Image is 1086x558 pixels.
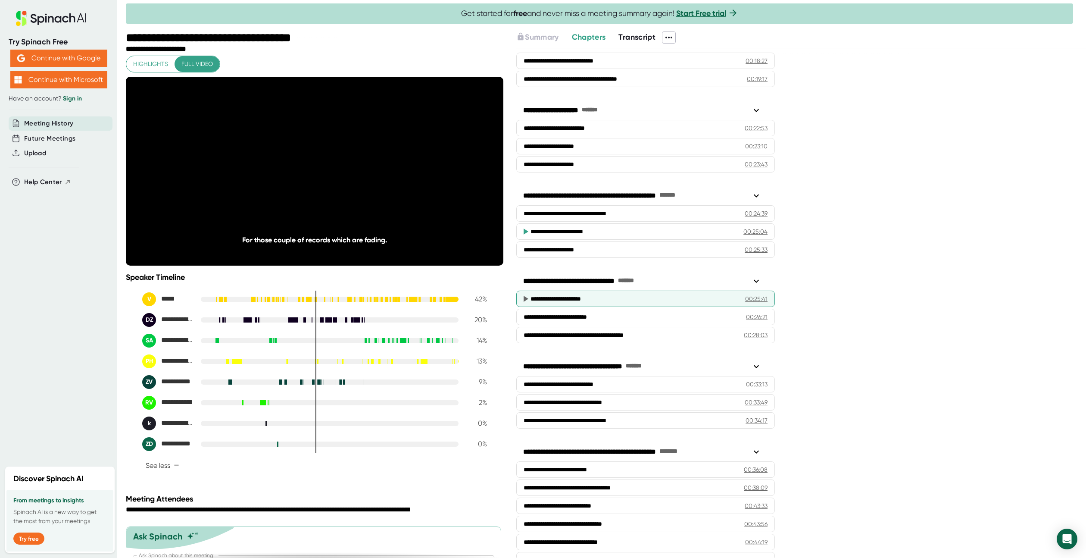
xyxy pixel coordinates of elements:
div: 00:25:41 [745,295,768,303]
div: 00:43:56 [744,520,768,528]
div: Ask Spinach [133,531,183,542]
div: Try Spinach Free [9,37,109,47]
div: 20 % [465,316,487,324]
button: Transcript [618,31,655,43]
p: Spinach AI is a new way to get the most from your meetings [13,508,106,526]
div: ZV [142,375,156,389]
span: Chapters [572,32,606,42]
div: 0 % [465,440,487,448]
div: 00:23:43 [745,160,768,169]
span: Full video [181,59,213,69]
div: 00:44:19 [745,538,768,546]
div: Sidney Amsalem [142,334,194,348]
div: 00:25:04 [743,227,768,236]
div: Have an account? [9,95,109,103]
a: Start Free trial [676,9,726,18]
div: 00:38:09 [744,483,768,492]
div: 00:36:08 [744,465,768,474]
button: Continue with Google [10,50,107,67]
div: Vijay [142,292,194,306]
div: Pankaj Hingane [142,354,194,368]
div: 00:28:03 [744,331,768,339]
div: Rakesh Verma [142,396,194,410]
button: Full video [175,56,220,72]
div: 00:22:53 [745,124,768,132]
button: Help Center [24,177,71,187]
div: 42 % [465,295,487,303]
div: Meeting Attendees [126,494,506,504]
div: 00:25:33 [745,245,768,254]
div: 00:24:39 [745,209,768,218]
div: For those couple of records which are fading. [164,236,466,244]
span: Transcript [618,32,655,42]
div: 00:34:17 [746,416,768,425]
span: Get started for and never miss a meeting summary again! [461,9,738,19]
div: 00:23:10 [745,142,768,150]
div: 00:43:33 [745,502,768,510]
h2: Discover Spinach AI [13,473,84,485]
button: Chapters [572,31,606,43]
div: 2 % [465,398,487,407]
div: V [142,292,156,306]
div: 14 % [465,336,487,345]
div: ZD [142,437,156,451]
div: 00:18:27 [746,56,768,65]
div: 9 % [465,378,487,386]
div: DZ [142,313,156,327]
div: komalchaudhari [142,417,194,430]
a: Sign in [63,95,82,102]
div: 00:33:13 [746,380,768,389]
button: Meeting History [24,119,73,129]
div: Upgrade to access [516,31,571,44]
div: RV [142,396,156,410]
div: 13 % [465,357,487,365]
div: SA [142,334,156,348]
div: Zanki Desai [142,437,194,451]
div: 0 % [465,419,487,427]
button: Continue with Microsoft [10,71,107,88]
div: 00:19:17 [747,75,768,83]
div: PH [142,354,156,368]
div: Zach Valdez [142,375,194,389]
button: See less− [142,458,183,473]
div: Open Intercom Messenger [1057,529,1077,549]
div: 00:26:21 [746,313,768,321]
h3: From meetings to insights [13,497,106,504]
div: Speaker Timeline [126,273,503,282]
button: Future Meetings [24,134,75,144]
span: Help Center [24,177,62,187]
span: − [174,462,179,469]
button: Summary [516,31,559,43]
span: Highlights [133,59,168,69]
span: Summary [525,32,559,42]
b: free [513,9,527,18]
img: Aehbyd4JwY73AAAAAElFTkSuQmCC [17,54,25,62]
button: Upload [24,148,46,158]
div: k [142,417,156,430]
button: Highlights [126,56,175,72]
button: Try free [13,533,44,545]
div: 00:33:49 [745,398,768,407]
div: David Zilberman [142,313,194,327]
